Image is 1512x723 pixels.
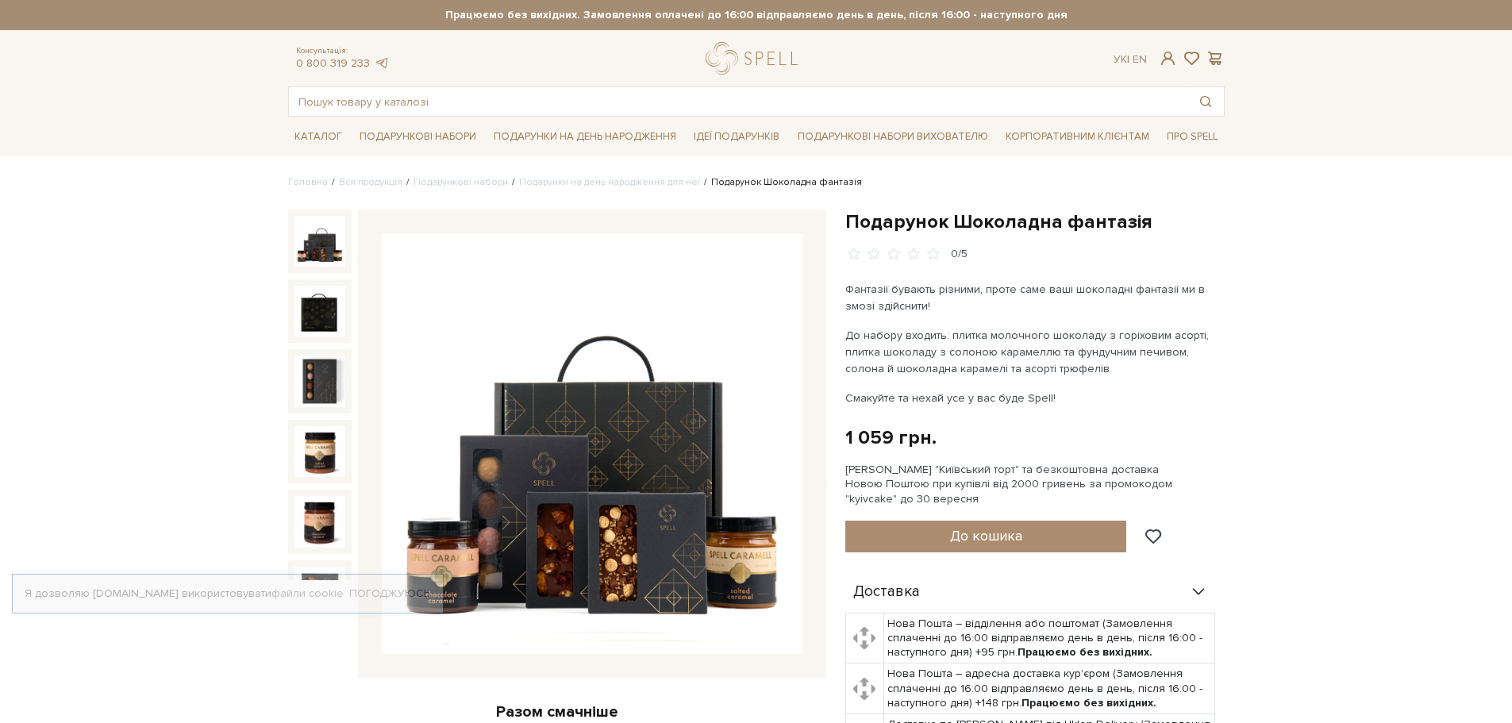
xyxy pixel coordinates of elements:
[1114,52,1147,67] div: Ук
[853,585,920,599] span: Доставка
[884,663,1215,714] td: Нова Пошта – адресна доставка кур'єром (Замовлення сплаченні до 16:00 відправляємо день в день, п...
[296,46,390,56] span: Консультація:
[1018,645,1152,659] b: Працюємо без вихідних.
[294,426,345,477] img: Подарунок Шоколадна фантазія
[687,125,786,149] a: Ідеї подарунків
[374,56,390,70] a: telegram
[951,247,968,262] div: 0/5
[845,521,1127,552] button: До кошика
[519,176,700,188] a: Подарунки на день народження для неї
[294,496,345,547] img: Подарунок Шоколадна фантазія
[700,175,862,190] li: Подарунок Шоколадна фантазія
[1160,125,1224,149] a: Про Spell
[289,87,1187,116] input: Пошук товару у каталозі
[13,586,443,601] div: Я дозволяю [DOMAIN_NAME] використовувати
[294,356,345,406] img: Подарунок Шоколадна фантазія
[271,586,344,600] a: файли cookie
[353,125,483,149] a: Подарункові набори
[382,233,802,654] img: Подарунок Шоколадна фантазія
[487,125,683,149] a: Подарунки на День народження
[1021,696,1156,710] b: Працюємо без вихідних.
[845,281,1218,314] p: Фантазії бувають різними, проте саме ваші шоколадні фантазії ми в змозі здійснити!
[296,56,370,70] a: 0 800 319 233
[845,425,937,450] div: 1 059 грн.
[288,702,826,722] div: Разом смачніше
[791,123,995,150] a: Подарункові набори вихователю
[884,613,1215,663] td: Нова Пошта – відділення або поштомат (Замовлення сплаченні до 16:00 відправляємо день в день, піс...
[288,125,348,149] a: Каталог
[294,216,345,267] img: Подарунок Шоколадна фантазія
[339,176,402,188] a: Вся продукція
[845,210,1225,234] h1: Подарунок Шоколадна фантазія
[288,176,328,188] a: Головна
[706,42,805,75] a: logo
[999,123,1156,150] a: Корпоративним клієнтам
[950,527,1022,544] span: До кошика
[1133,52,1147,66] a: En
[349,586,430,601] a: Погоджуюсь
[1187,87,1224,116] button: Пошук товару у каталозі
[845,390,1218,406] p: Смакуйте та нехай усе у вас буде Spell!
[845,327,1218,377] p: До набору входить: плитка молочного шоколаду з горіховим асорті, плитка шоколаду з солоною караме...
[294,567,345,617] img: Подарунок Шоколадна фантазія
[288,8,1225,22] strong: Працюємо без вихідних. Замовлення оплачені до 16:00 відправляємо день в день, після 16:00 - насту...
[845,463,1225,506] div: [PERSON_NAME] "Київський торт" та безкоштовна доставка Новою Поштою при купівлі від 2000 гривень ...
[1127,52,1129,66] span: |
[414,176,508,188] a: Подарункові набори
[294,286,345,337] img: Подарунок Шоколадна фантазія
